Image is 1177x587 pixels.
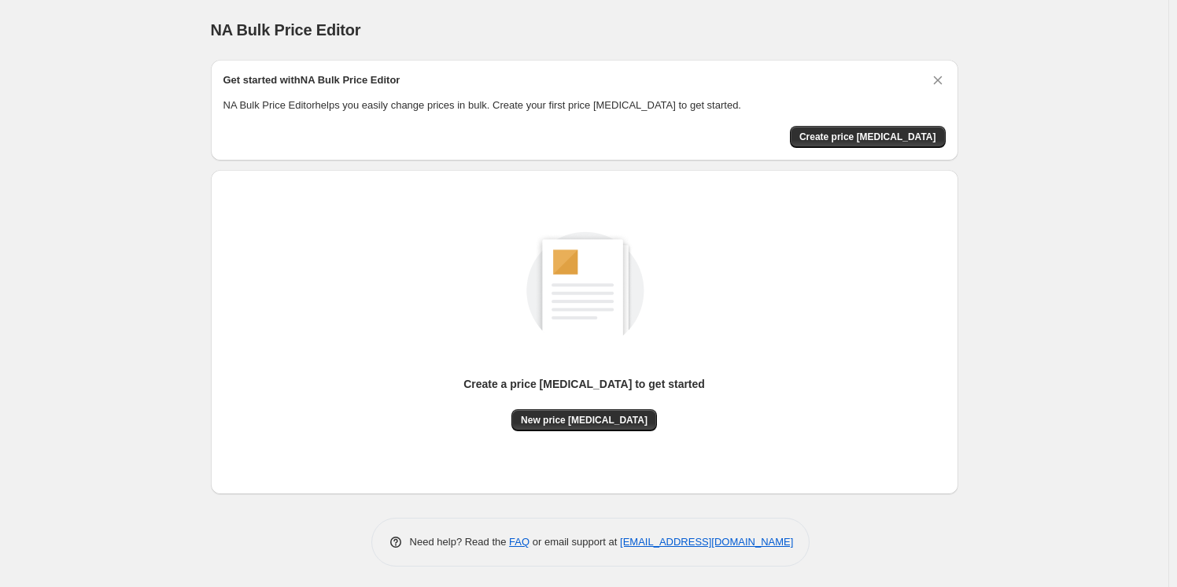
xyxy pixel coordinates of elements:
p: Create a price [MEDICAL_DATA] to get started [463,376,705,392]
button: Dismiss card [930,72,946,88]
button: Create price change job [790,126,946,148]
span: New price [MEDICAL_DATA] [521,414,648,426]
span: Need help? Read the [410,536,510,548]
p: NA Bulk Price Editor helps you easily change prices in bulk. Create your first price [MEDICAL_DAT... [223,98,946,113]
a: FAQ [509,536,529,548]
span: NA Bulk Price Editor [211,21,361,39]
h2: Get started with NA Bulk Price Editor [223,72,400,88]
span: Create price [MEDICAL_DATA] [799,131,936,143]
a: [EMAIL_ADDRESS][DOMAIN_NAME] [620,536,793,548]
span: or email support at [529,536,620,548]
button: New price [MEDICAL_DATA] [511,409,657,431]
